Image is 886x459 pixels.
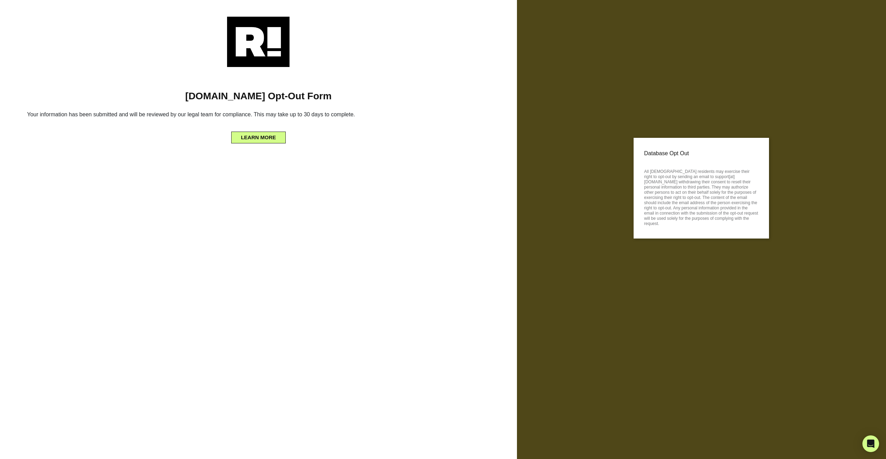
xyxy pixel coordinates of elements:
[10,108,507,123] h6: Your information has been submitted and will be reviewed by our legal team for compliance. This m...
[231,132,286,143] button: LEARN MORE
[862,435,879,452] div: Open Intercom Messenger
[644,167,759,226] p: All [DEMOGRAPHIC_DATA] residents may exercise their right to opt-out by sending an email to suppo...
[10,90,507,102] h1: [DOMAIN_NAME] Opt-Out Form
[227,17,290,67] img: Retention.com
[644,148,759,159] p: Database Opt Out
[231,133,286,139] a: LEARN MORE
